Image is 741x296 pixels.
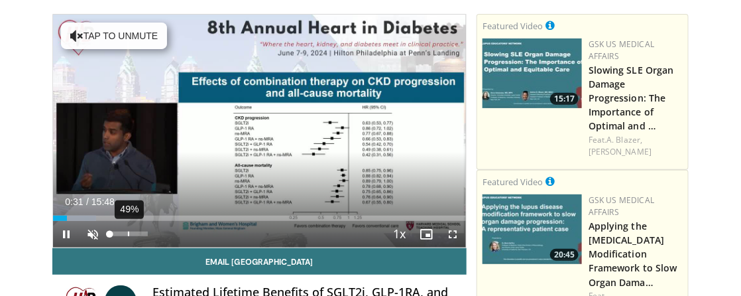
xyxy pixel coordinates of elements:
[483,20,543,32] small: Featured Video
[80,221,106,248] button: Unmute
[52,248,467,275] a: Email [GEOGRAPHIC_DATA]
[483,194,582,264] img: 9b11da17-84cb-43c8-bb1f-86317c752f50.png.150x105_q85_crop-smart_upscale.jpg
[483,38,582,108] a: 15:17
[91,196,115,207] span: 15:48
[61,23,167,49] button: Tap to unmute
[386,221,413,248] button: Playback Rate
[589,220,677,288] a: Applying the [MEDICAL_DATA] Modification Framework to Slow Organ Dama…
[439,221,466,248] button: Fullscreen
[589,146,652,157] a: [PERSON_NAME]
[53,221,80,248] button: Pause
[109,232,147,236] div: Volume Level
[589,38,654,62] a: GSK US Medical Affairs
[65,196,83,207] span: 0:31
[606,134,642,145] a: A. Blazer,
[483,38,582,108] img: dff207f3-9236-4a51-a237-9c7125d9f9ab.png.150x105_q85_crop-smart_upscale.jpg
[413,221,439,248] button: Enable picture-in-picture mode
[550,249,579,261] span: 20:45
[589,194,654,218] a: GSK US Medical Affairs
[550,93,579,105] span: 15:17
[86,196,89,207] span: /
[53,15,466,248] video-js: Video Player
[589,134,683,158] div: Feat.
[53,216,466,221] div: Progress Bar
[483,176,543,188] small: Featured Video
[483,194,582,264] a: 20:45
[589,64,674,132] a: Slowing SLE Organ Damage Progression: The Importance of Optimal and …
